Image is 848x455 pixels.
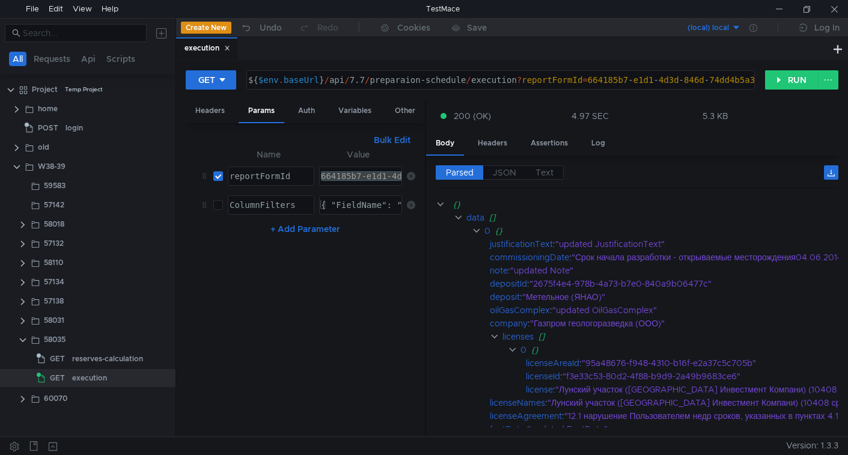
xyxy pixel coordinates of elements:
[490,251,569,264] div: commissioningDate
[44,273,64,291] div: 57134
[490,290,520,304] div: deposit
[23,26,139,40] input: Search...
[526,383,553,396] div: license
[526,356,579,370] div: licenseAreaId
[223,147,314,162] th: Name
[266,222,345,236] button: + Add Parameter
[44,331,66,349] div: 58035
[369,133,415,147] button: Bulk Edit
[572,111,609,121] div: 4.97 SEC
[198,73,215,87] div: GET
[657,18,741,37] button: (local) local
[103,52,139,66] button: Scripts
[397,20,430,35] div: Cookies
[30,52,74,66] button: Requests
[185,42,230,55] div: execution
[239,100,284,123] div: Params
[38,119,58,137] span: POST
[50,369,65,387] span: GET
[72,350,143,368] div: reserves-calculation
[44,234,64,252] div: 57132
[38,138,49,156] div: old
[78,52,99,66] button: Api
[490,317,528,330] div: company
[502,330,534,343] div: licenses
[38,100,58,118] div: home
[688,22,729,34] div: (local) local
[814,20,840,35] div: Log In
[44,311,64,329] div: 58031
[468,132,517,154] div: Headers
[490,396,545,409] div: licenseNames
[66,119,83,137] div: login
[44,196,64,214] div: 57142
[186,100,234,122] div: Headers
[490,409,562,423] div: licenseAgreement
[490,237,553,251] div: justificationText
[535,167,554,178] span: Text
[526,370,560,383] div: licenseId
[446,167,474,178] span: Parsed
[288,100,325,122] div: Auth
[231,19,290,37] button: Undo
[786,437,838,454] span: Version: 1.3.3
[490,304,550,317] div: oilGasComplex
[38,157,66,176] div: W38-39
[521,132,578,154] div: Assertions
[317,20,338,35] div: Redo
[520,343,526,356] div: 0
[385,100,425,122] div: Other
[484,224,490,237] div: 0
[467,23,487,32] div: Save
[765,70,819,90] button: RUN
[181,22,231,34] button: Create New
[65,81,103,99] div: Temp Project
[582,132,615,154] div: Log
[490,264,508,277] div: note
[703,111,728,121] div: 5.3 KB
[314,147,402,162] th: Value
[329,100,381,122] div: Variables
[44,254,63,272] div: 58110
[426,132,464,156] div: Body
[72,369,107,387] div: execution
[32,81,58,99] div: Project
[44,177,66,195] div: 59583
[44,215,64,233] div: 58018
[44,292,64,310] div: 57138
[44,389,67,408] div: 60070
[490,277,527,290] div: depositId
[466,211,484,224] div: data
[260,20,282,35] div: Undo
[490,423,525,436] div: factDate
[290,19,347,37] button: Redo
[454,109,491,123] span: 200 (OK)
[493,167,516,178] span: JSON
[50,350,65,368] span: GET
[186,70,236,90] button: GET
[9,52,26,66] button: All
